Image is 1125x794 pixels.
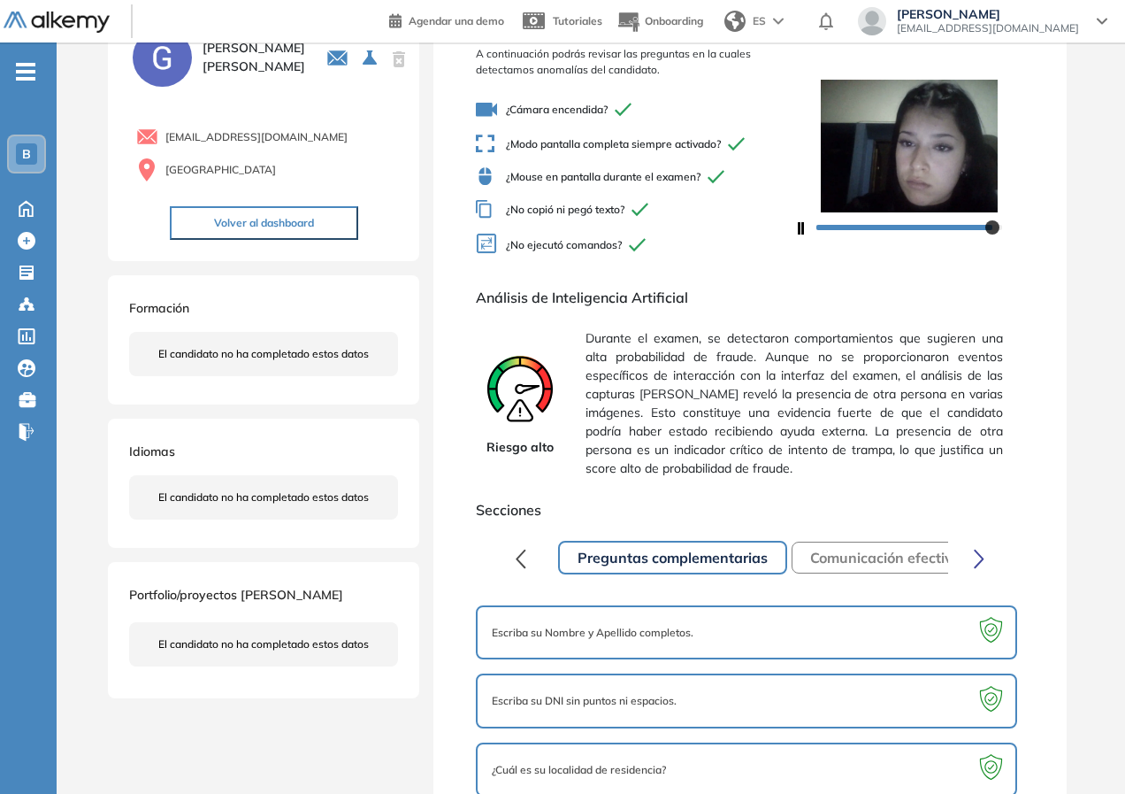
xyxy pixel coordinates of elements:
span: El candidato no ha completado estos datos [158,636,369,652]
span: ES [753,13,766,29]
span: ¿No ejecutó comandos? [476,233,793,258]
span: [EMAIL_ADDRESS][DOMAIN_NAME] [897,21,1079,35]
span: A continuación podrás revisar las preguntas en la cuales detectamos anomalías del candidato. [476,46,793,78]
span: B [22,147,31,161]
span: Escriba su DNI sin puntos ni espacios. [492,693,677,709]
button: Preguntas complementarias [558,541,787,574]
span: [EMAIL_ADDRESS][DOMAIN_NAME] [165,129,348,145]
span: Formación [129,300,189,316]
span: El candidato no ha completado estos datos [158,490,369,505]
span: Idiomas [129,443,175,459]
span: Durante el examen, se detectaron comportamientos que sugieren una alta probabilidad de fraude. Au... [585,322,1002,485]
span: [GEOGRAPHIC_DATA] [165,162,276,178]
button: Onboarding [616,3,703,41]
span: [PERSON_NAME] [PERSON_NAME] [203,39,305,76]
span: Riesgo alto [486,438,554,457]
img: PROFILE_MENU_LOGO_USER [129,25,195,90]
span: ¿Cámara encendida? [476,99,793,120]
span: [PERSON_NAME] [897,7,1079,21]
span: Onboarding [645,14,703,27]
span: Análisis de Inteligencia Artificial [476,287,1023,308]
span: ¿No copió ni pegó texto? [476,200,793,219]
span: Secciones [476,499,1023,520]
i: - [16,70,35,73]
span: ¿Mouse en pantalla durante el examen? [476,167,793,186]
img: world [724,11,746,32]
span: Agendar una demo [409,14,504,27]
img: Logo [4,12,110,34]
span: ¿Cuál es su localidad de residencia? [492,762,666,778]
span: Tutoriales [553,14,602,27]
img: arrow [773,18,784,25]
a: Agendar una demo [389,9,504,30]
span: Escriba su Nombre y Apellido completos. [492,625,693,641]
button: Volver al dashboard [170,206,358,240]
span: ¿Modo pantalla completa siempre activado? [476,135,793,153]
span: El candidato no ha completado estos datos [158,346,369,362]
button: Comunicación efectiva | Banco Provincia [792,542,1100,574]
span: Portfolio/proyectos [PERSON_NAME] [129,587,343,603]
